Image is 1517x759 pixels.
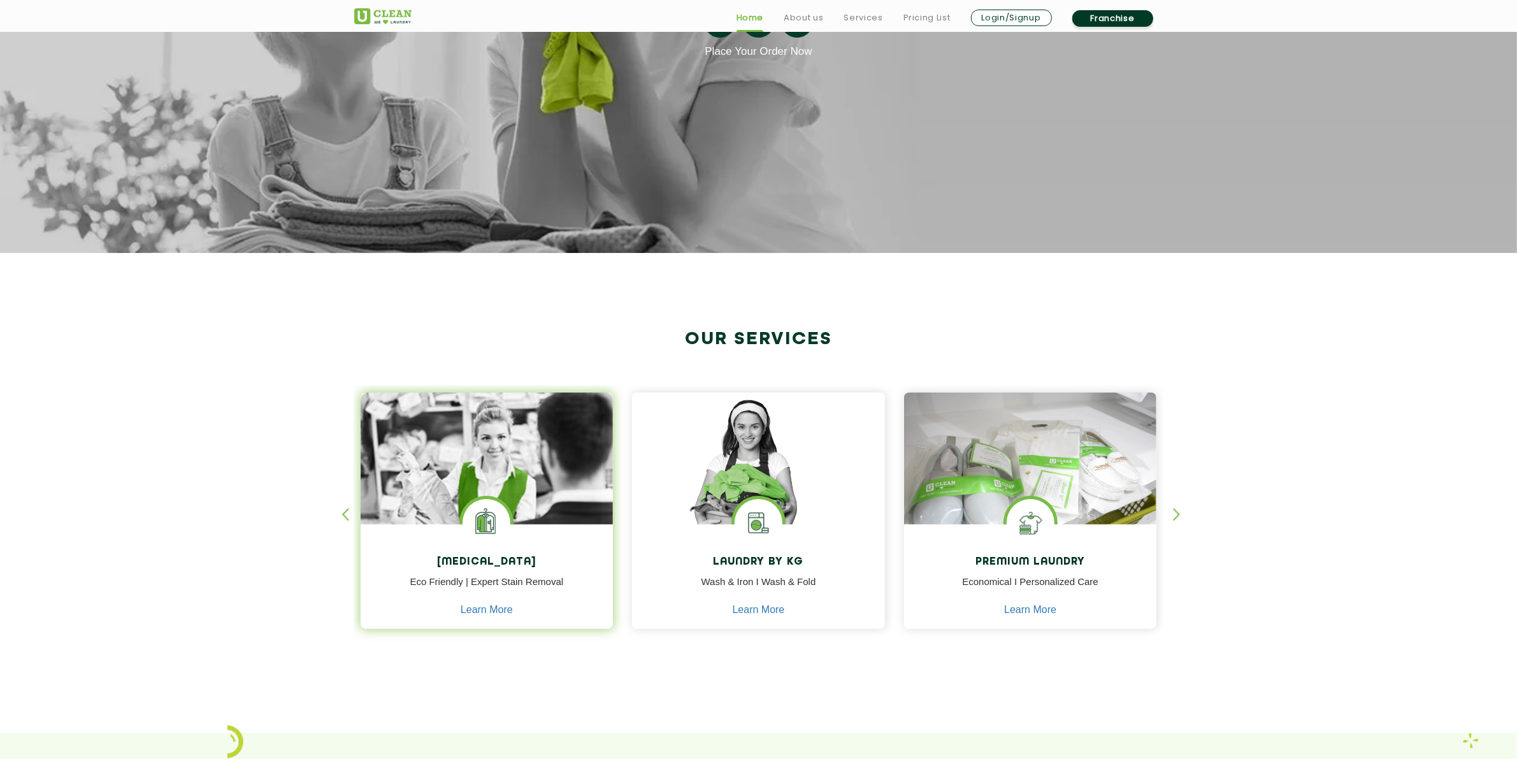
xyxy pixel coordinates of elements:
a: Franchise [1072,10,1153,27]
img: laundry washing machine [735,499,782,547]
h4: Premium Laundry [914,556,1147,568]
img: Laundry wash and iron [1463,733,1479,749]
h4: Laundry by Kg [642,556,875,568]
h4: [MEDICAL_DATA] [370,556,604,568]
img: icon_2.png [227,725,243,758]
img: Shoes Cleaning [1007,499,1054,547]
p: Eco Friendly | Expert Stain Removal [370,575,604,604]
a: About us [784,10,823,25]
img: laundry done shoes and clothes [904,393,1157,561]
a: Place Your Order Now [705,45,812,58]
img: Laundry Services near me [463,499,510,547]
a: Learn More [461,604,513,616]
a: Home [737,10,764,25]
a: Login/Signup [971,10,1052,26]
p: Wash & Iron I Wash & Fold [642,575,875,604]
a: Services [844,10,882,25]
h2: Our Services [354,329,1163,350]
a: Learn More [733,604,785,616]
a: Pricing List [903,10,951,25]
img: Drycleaners near me [361,393,614,596]
p: Economical I Personalized Care [914,575,1147,604]
a: Learn More [1004,604,1056,616]
img: a girl with laundry basket [632,393,885,561]
img: UClean Laundry and Dry Cleaning [354,8,412,24]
